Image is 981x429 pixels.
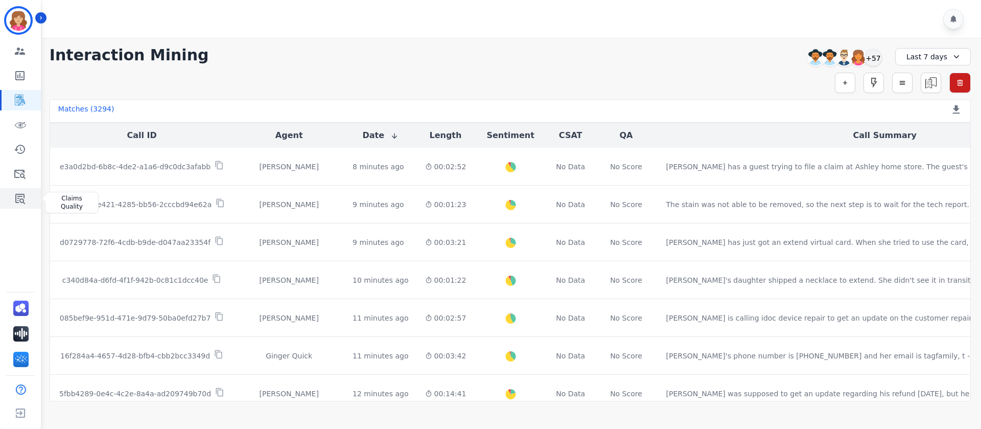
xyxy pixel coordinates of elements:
[425,237,466,247] div: 00:03:21
[60,237,211,247] p: d0729778-72f6-4cdb-b9de-d047aa23354f
[853,129,917,142] button: Call Summary
[242,162,336,172] div: [PERSON_NAME]
[429,129,461,142] button: Length
[127,129,156,142] button: Call ID
[62,275,208,285] p: c340d84a-d6fd-4f1f-942b-0c81c1dcc40e
[242,313,336,323] div: [PERSON_NAME]
[555,199,587,210] div: No Data
[353,275,408,285] div: 10 minutes ago
[610,313,642,323] div: No Score
[425,389,466,399] div: 00:14:41
[242,275,336,285] div: [PERSON_NAME]
[353,237,404,247] div: 9 minutes ago
[425,313,466,323] div: 00:02:57
[242,351,336,361] div: Ginger Quick
[353,199,404,210] div: 9 minutes ago
[610,199,642,210] div: No Score
[555,351,587,361] div: No Data
[555,275,587,285] div: No Data
[275,129,303,142] button: Agent
[486,129,534,142] button: Sentiment
[242,389,336,399] div: [PERSON_NAME]
[59,199,212,210] p: ad5ea6e0-e421-4285-bb56-2cccbd94e62a
[425,162,466,172] div: 00:02:52
[353,313,408,323] div: 11 minutes ago
[425,199,466,210] div: 00:01:23
[555,237,587,247] div: No Data
[242,199,336,210] div: [PERSON_NAME]
[60,351,210,361] p: 16f284a4-4657-4d28-bfb4-cbb2bcc3349d
[353,351,408,361] div: 11 minutes ago
[425,351,466,361] div: 00:03:42
[60,162,211,172] p: e3a0d2bd-6b8c-4de2-a1a6-d9c0dc3afabb
[610,237,642,247] div: No Score
[363,129,399,142] button: Date
[610,389,642,399] div: No Score
[425,275,466,285] div: 00:01:22
[619,129,633,142] button: QA
[559,129,582,142] button: CSAT
[59,389,211,399] p: 5fbb4289-0e4c-4c2e-8a4a-ad209749b70d
[555,389,587,399] div: No Data
[6,8,31,33] img: Bordered avatar
[865,49,882,66] div: +57
[555,313,587,323] div: No Data
[58,104,114,118] div: Matches ( 3294 )
[50,46,209,64] h1: Interaction Mining
[610,351,642,361] div: No Score
[610,275,642,285] div: No Score
[353,162,404,172] div: 8 minutes ago
[242,237,336,247] div: [PERSON_NAME]
[610,162,642,172] div: No Score
[895,48,971,65] div: Last 7 days
[60,313,211,323] p: 085bef9e-951d-471e-9d79-50ba0efd27b7
[555,162,587,172] div: No Data
[353,389,408,399] div: 12 minutes ago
